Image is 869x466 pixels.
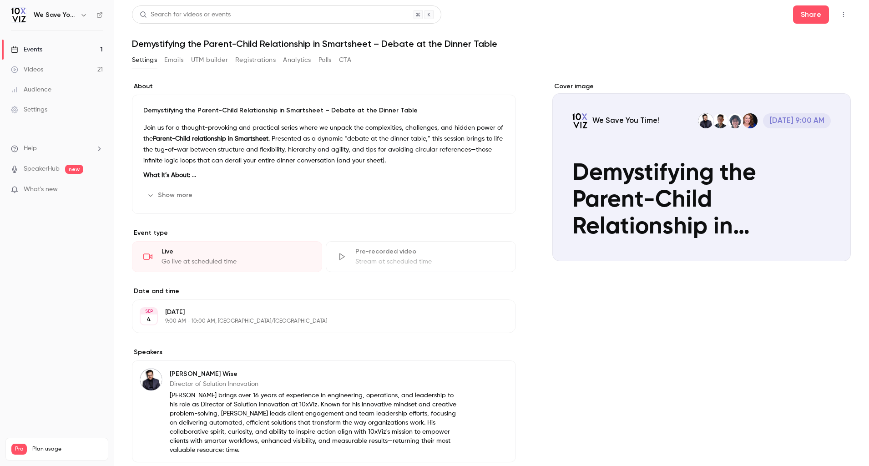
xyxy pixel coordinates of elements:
[11,65,43,74] div: Videos
[11,444,27,455] span: Pro
[153,136,268,142] strong: Parent-Child relationship in Smartsheet
[141,308,157,314] div: SEP
[132,287,516,296] label: Date and time
[92,186,103,194] iframe: Noticeable Trigger
[34,10,76,20] h6: We Save You Time!
[24,164,60,174] a: SpeakerHub
[191,53,228,67] button: UTM builder
[11,45,42,54] div: Events
[339,53,351,67] button: CTA
[132,228,516,238] p: Event type
[143,106,505,115] p: Demystifying the Parent-Child Relationship in Smartsheet – Debate at the Dinner Table
[164,53,183,67] button: Emails
[235,53,276,67] button: Registrations
[355,247,505,256] div: Pre-recorded video
[283,53,311,67] button: Analytics
[65,165,83,174] span: new
[170,370,457,379] p: [PERSON_NAME] Wise
[143,172,190,178] strong: What It’s About:
[355,257,505,266] div: Stream at scheduled time
[170,380,457,389] p: Director of Solution Innovation
[11,85,51,94] div: Audience
[318,53,332,67] button: Polls
[147,315,151,324] p: 4
[165,318,468,325] p: 9:00 AM - 10:00 AM, [GEOGRAPHIC_DATA]/[GEOGRAPHIC_DATA]
[24,144,37,153] span: Help
[143,188,198,203] button: Show more
[162,247,311,256] div: Live
[140,369,162,390] img: Dustin Wise
[552,82,851,91] label: Cover image
[132,360,516,462] div: Dustin Wise[PERSON_NAME] WiseDirector of Solution Innovation[PERSON_NAME] brings over 16 years of...
[11,144,103,153] li: help-dropdown-opener
[24,185,58,194] span: What's new
[162,257,311,266] div: Go live at scheduled time
[140,10,231,20] div: Search for videos or events
[793,5,829,24] button: Share
[11,8,26,22] img: We Save You Time!
[132,38,851,49] h1: Demystifying the Parent-Child Relationship in Smartsheet – Debate at the Dinner Table
[132,82,516,91] label: About
[132,348,516,357] label: Speakers
[132,241,322,272] div: LiveGo live at scheduled time
[552,82,851,261] section: Cover image
[132,53,157,67] button: Settings
[326,241,516,272] div: Pre-recorded videoStream at scheduled time
[165,308,468,317] p: [DATE]
[32,446,102,453] span: Plan usage
[170,391,457,455] p: [PERSON_NAME] brings over 16 years of experience in engineering, operations, and leadership to hi...
[143,122,505,166] p: Join us for a thought-provoking and practical series where we unpack the complexities, challenges...
[11,105,47,114] div: Settings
